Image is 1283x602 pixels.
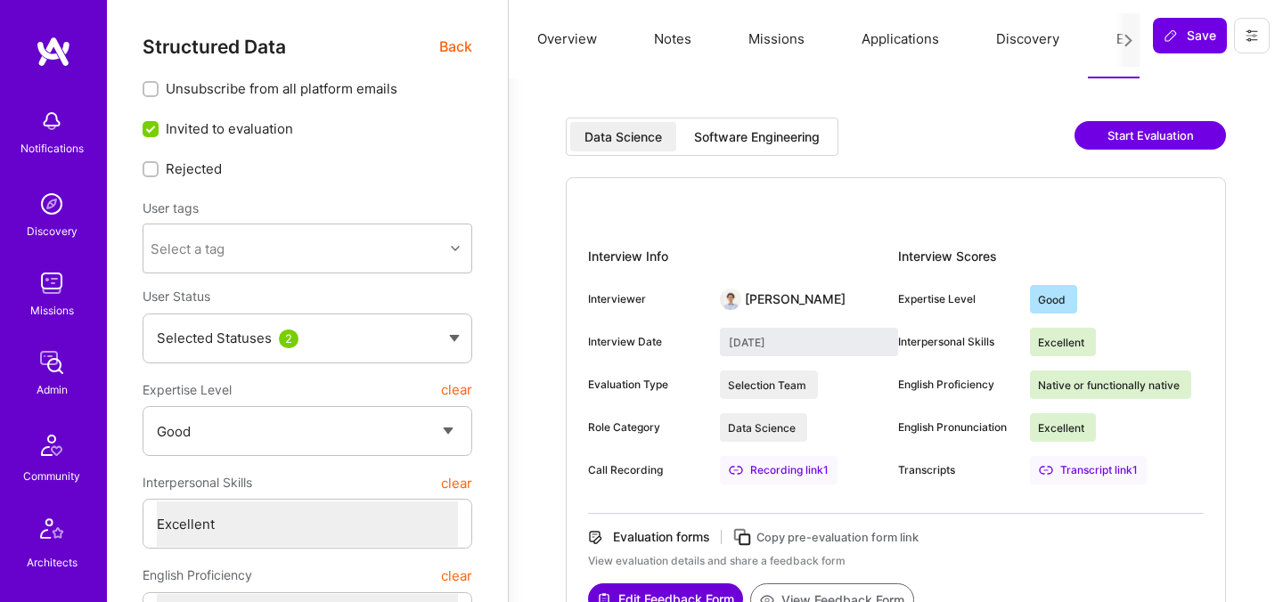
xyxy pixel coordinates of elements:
[441,467,472,499] button: clear
[34,265,69,301] img: teamwork
[694,128,820,146] div: Software Engineering
[1030,456,1147,484] a: Transcript link1
[279,329,298,348] div: 2
[34,103,69,139] img: bell
[439,36,472,58] span: Back
[613,528,710,546] div: Evaluation forms
[34,345,69,380] img: admin teamwork
[898,291,1016,307] div: Expertise Level
[1030,456,1147,484] div: Transcript link 1
[588,462,706,478] div: Call Recording
[449,335,460,342] img: caret
[720,456,838,484] div: Recording link 1
[898,334,1016,350] div: Interpersonal Skills
[20,139,84,158] div: Notifications
[588,242,898,271] div: Interview Info
[143,467,252,499] span: Interpersonal Skills
[23,467,80,485] div: Community
[30,510,73,553] img: Architects
[143,374,232,406] span: Expertise Level
[143,36,286,58] span: Structured Data
[27,553,78,572] div: Architects
[30,301,74,320] div: Missions
[37,380,68,399] div: Admin
[451,244,460,253] i: icon Chevron
[745,290,846,308] div: [PERSON_NAME]
[30,424,73,467] img: Community
[588,419,706,435] div: Role Category
[151,240,225,258] div: Select a tag
[27,222,78,240] div: Discovery
[166,79,397,98] span: Unsubscribe from all platform emails
[1122,34,1135,47] i: icon Next
[898,377,1016,393] div: English Proficiency
[1153,18,1227,53] button: Save
[720,289,741,310] img: User Avatar
[584,128,662,146] div: Data Science
[157,329,272,346] span: Selected Statuses
[143,199,199,216] label: User tags
[143,289,210,304] span: User Status
[1075,121,1226,150] button: Start Evaluation
[166,119,293,138] span: Invited to evaluation
[1164,27,1216,45] span: Save
[720,456,838,484] a: Recording link1
[143,559,252,591] span: English Proficiency
[441,374,472,406] button: clear
[588,377,706,393] div: Evaluation Type
[898,419,1016,435] div: English Pronunciation
[732,527,753,548] i: icon Copy
[898,462,1016,478] div: Transcripts
[166,159,222,178] span: Rejected
[36,36,71,68] img: logo
[588,553,1204,569] div: View evaluation details and share a feedback form
[34,186,69,222] img: discovery
[898,242,1204,271] div: Interview Scores
[441,559,472,591] button: clear
[588,334,706,350] div: Interview Date
[588,291,706,307] div: Interviewer
[756,528,919,547] div: Copy pre-evaluation form link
